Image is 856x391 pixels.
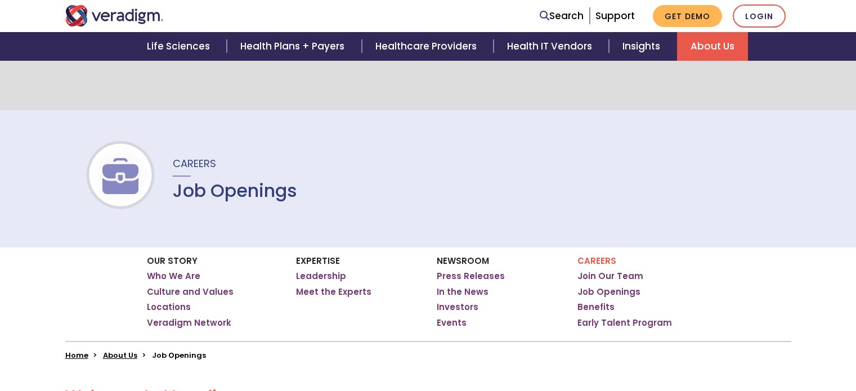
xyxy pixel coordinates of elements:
[609,32,677,61] a: Insights
[437,286,488,298] a: In the News
[437,317,467,329] a: Events
[677,32,748,61] a: About Us
[147,286,234,298] a: Culture and Values
[103,350,137,361] a: About Us
[577,302,615,313] a: Benefits
[595,9,635,23] a: Support
[296,271,346,282] a: Leadership
[494,32,609,61] a: Health IT Vendors
[65,5,164,26] img: Veradigm logo
[133,32,227,61] a: Life Sciences
[653,5,722,27] a: Get Demo
[147,271,200,282] a: Who We Are
[577,271,643,282] a: Join Our Team
[173,156,216,170] span: Careers
[147,302,191,313] a: Locations
[147,317,231,329] a: Veradigm Network
[437,271,505,282] a: Press Releases
[577,286,640,298] a: Job Openings
[173,180,297,201] h1: Job Openings
[733,5,786,28] a: Login
[540,8,584,24] a: Search
[362,32,494,61] a: Healthcare Providers
[65,350,88,361] a: Home
[437,302,478,313] a: Investors
[227,32,361,61] a: Health Plans + Payers
[296,286,371,298] a: Meet the Experts
[577,317,672,329] a: Early Talent Program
